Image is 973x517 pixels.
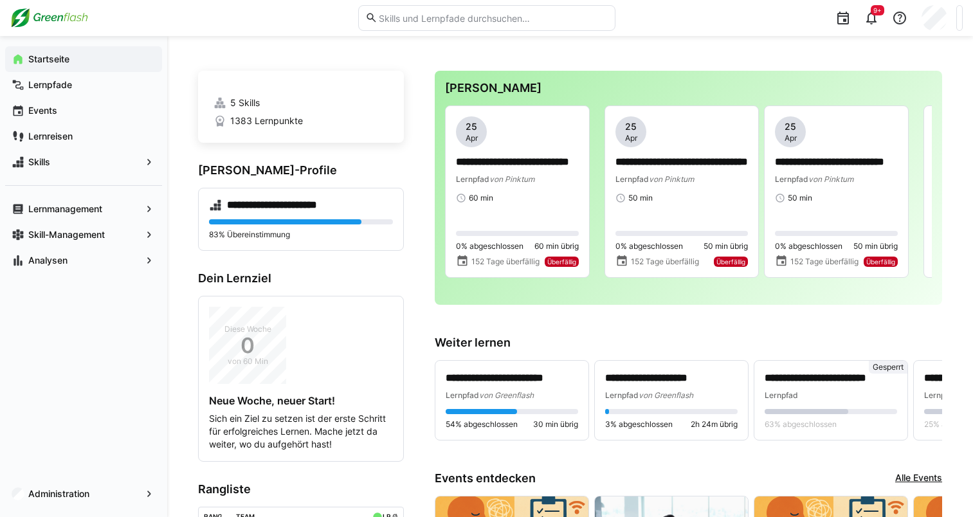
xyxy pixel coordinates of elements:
h3: Events entdecken [435,471,536,485]
span: 50 min übrig [704,241,748,251]
span: Lernpfad [605,390,639,400]
span: 25 [466,120,477,133]
span: von Pinktum [489,174,534,184]
span: 9+ [873,6,882,14]
span: Apr [466,133,478,143]
span: 50 min [628,193,653,203]
span: 50 min [788,193,812,203]
span: Lernpfad [775,174,808,184]
span: 0% abgeschlossen [456,241,523,251]
p: 83% Übereinstimmung [209,230,393,240]
span: 50 min übrig [853,241,898,251]
span: Lernpfad [456,174,489,184]
span: Lernpfad [446,390,479,400]
span: 54% abgeschlossen [446,419,518,430]
span: 152 Tage überfällig [631,257,699,267]
span: Lernpfad [924,390,958,400]
span: von Greenflash [639,390,693,400]
span: Gesperrt [873,362,904,372]
span: 60 min [469,193,493,203]
h3: Rangliste [198,482,404,496]
span: 152 Tage überfällig [790,257,859,267]
input: Skills und Lernpfade durchsuchen… [377,12,608,24]
span: 152 Tage überfällig [471,257,540,267]
span: 60 min übrig [534,241,579,251]
span: Überfällig [547,258,576,266]
h4: Neue Woche, neuer Start! [209,394,393,407]
span: Apr [785,133,797,143]
span: 3% abgeschlossen [605,419,673,430]
h3: Dein Lernziel [198,271,404,286]
h3: [PERSON_NAME]-Profile [198,163,404,177]
span: Apr [625,133,637,143]
a: Alle Events [895,471,942,485]
span: 5 Skills [230,96,260,109]
span: 30 min übrig [533,419,578,430]
span: 25 [785,120,796,133]
a: 5 Skills [214,96,388,109]
span: von Pinktum [808,174,853,184]
span: 1383 Lernpunkte [230,114,303,127]
span: 25 [625,120,637,133]
span: Lernpfad [765,390,798,400]
p: Sich ein Ziel zu setzen ist der erste Schritt für erfolgreiches Lernen. Mache jetzt da weiter, wo... [209,412,393,451]
span: Überfällig [716,258,745,266]
span: 0% abgeschlossen [775,241,842,251]
span: von Pinktum [649,174,694,184]
span: Überfällig [866,258,895,266]
span: 0% abgeschlossen [615,241,683,251]
span: 63% abgeschlossen [765,419,837,430]
span: 2h 24m übrig [691,419,738,430]
h3: [PERSON_NAME] [445,81,932,95]
span: Lernpfad [615,174,649,184]
span: von Greenflash [479,390,534,400]
h3: Weiter lernen [435,336,942,350]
